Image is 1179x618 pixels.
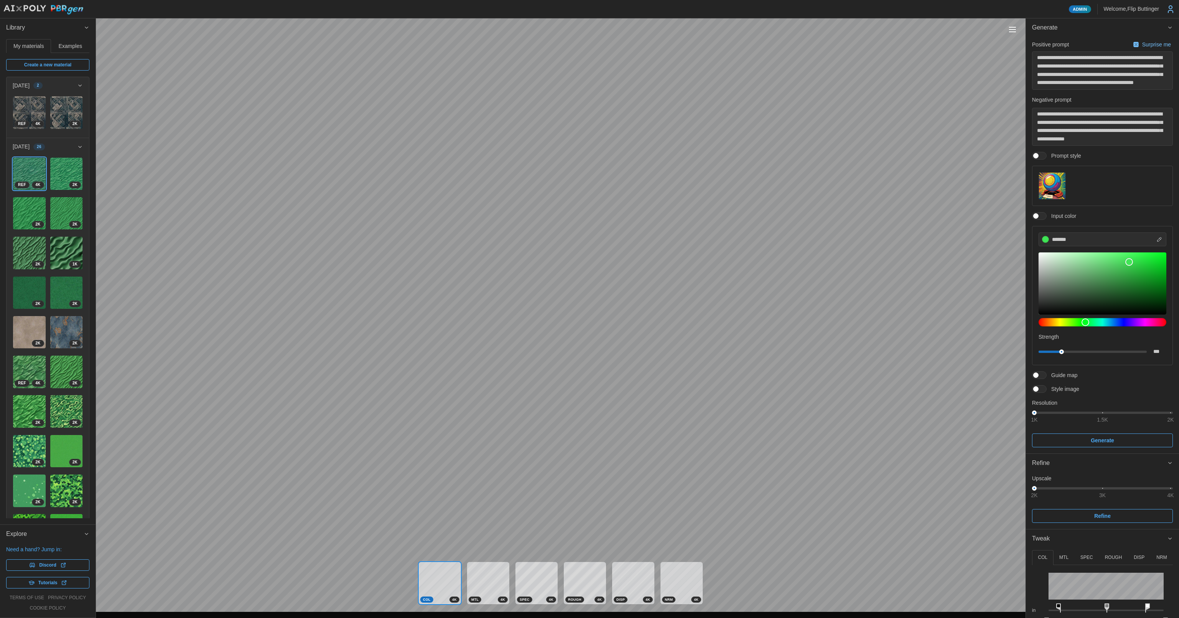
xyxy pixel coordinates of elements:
span: REF [18,182,26,188]
p: DISP [1134,554,1144,561]
img: ObTytjbR9DltrlHCpY23 [50,395,83,428]
span: Library [6,18,84,37]
button: [DATE]2 [7,77,89,94]
span: Generate [1091,434,1114,447]
button: Generate [1026,18,1179,37]
p: Negative prompt [1032,96,1173,104]
a: 7iW9shBEnZEKqAfjFrre4KREF [13,157,46,191]
img: nHlLK2TyWUJuGMKtNH9O [13,237,46,269]
span: 2 K [35,301,40,307]
a: boqkfvxbbOjMutyRHGKL2K [13,197,46,230]
a: YzdBNDFeX5fv5DpmRXlt2K [13,276,46,310]
span: 2 K [73,182,78,188]
img: zQ9ANFm9kuMRtXXB2JhQ [50,197,83,230]
p: COL [1038,554,1047,561]
span: 2 K [73,420,78,426]
span: 2 K [73,459,78,465]
img: 3Yr8vjJbytiU4ROlpubM [13,435,46,468]
img: SUiyAKGGQ9qw1j4Zaa5U [13,96,46,129]
span: 2 [37,82,39,89]
button: Surprise me [1131,39,1173,50]
button: [DATE]26 [7,138,89,155]
span: 2 K [73,380,78,386]
span: Tweak [1032,529,1167,548]
span: 1 K [73,261,78,267]
button: Tweak [1026,529,1179,548]
span: 4 K [452,597,457,602]
span: 4 K [646,597,650,602]
span: 2 K [35,340,40,346]
span: REF [18,380,26,386]
p: NRM [1156,554,1167,561]
p: ROUGH [1105,554,1122,561]
button: Refine [1026,454,1179,473]
img: YzdBNDFeX5fv5DpmRXlt [13,277,46,309]
span: 2 K [35,261,40,267]
p: MTL [1059,554,1068,561]
span: 2 K [73,499,78,505]
p: Upscale [1032,475,1173,482]
button: Generate [1032,433,1173,447]
img: a84INDvayQnYgVXGEuqg [50,237,83,269]
span: 26 [37,144,41,150]
img: oRCiRBXBLnYm30lE9Pgh [50,514,83,547]
span: Create a new material [24,59,71,70]
button: Prompt style [1039,172,1066,199]
span: Style image [1047,385,1079,393]
img: 7iW9shBEnZEKqAfjFrre [13,158,46,190]
span: 4 K [35,380,40,386]
span: 2 K [73,221,78,227]
a: aiC12pWy6Xutcj6BLpMl4KREF [13,355,46,389]
a: IRBHEPGj4SSJsgCpABrg2K [50,96,83,129]
a: q0vw38aQZgD4Kdg1mAp22K [50,157,83,191]
p: Need a hand? Jump in: [6,545,89,553]
a: Discord [6,559,89,571]
span: 4 K [549,597,553,602]
span: Generate [1032,18,1167,37]
div: Refine [1032,458,1167,468]
span: 4 K [597,597,602,602]
a: zQ9ANFm9kuMRtXXB2JhQ2K [50,197,83,230]
span: Refine [1094,509,1111,522]
span: COL [423,597,431,602]
a: nHlLK2TyWUJuGMKtNH9O2K [13,236,46,270]
img: IRBHEPGj4SSJsgCpABrg [50,96,83,129]
img: kor58b8uE6mNjOAu8gb2 [50,316,83,349]
p: [DATE] [13,82,30,89]
p: Strength [1039,333,1166,341]
img: aiC12pWy6Xutcj6BLpMl [13,356,46,388]
div: Generate [1026,37,1179,453]
span: 2 K [35,420,40,426]
img: 0TKNrik5WiGGK1ZhTtNs [13,475,46,507]
img: q0vw38aQZgD4Kdg1mAp2 [50,158,83,190]
a: SUiyAKGGQ9qw1j4Zaa5U4KREF [13,96,46,129]
span: 2 K [35,459,40,465]
p: in [1032,607,1042,614]
p: [DATE] [13,143,30,150]
span: NRM [665,597,673,602]
span: 4 K [35,182,40,188]
span: Admin [1073,6,1087,13]
img: 0ndjoLmTL3qp2SIOSGqp [13,395,46,428]
a: 0ndjoLmTL3qp2SIOSGqp2K [13,395,46,428]
span: 4 K [500,597,505,602]
a: moxPEuJyQ7ODztTzCQJy2K [13,514,46,547]
div: Refine [1026,473,1179,529]
span: Guide map [1047,371,1077,379]
a: cookie policy [30,605,66,611]
p: Resolution [1032,399,1173,407]
a: Tutorials [6,577,89,588]
img: iCEPch3Kb0xmWMXShBb8 [50,277,83,309]
span: 4 K [694,597,698,602]
span: MTL [471,597,479,602]
a: ObTytjbR9DltrlHCpY232K [50,395,83,428]
p: Positive prompt [1032,41,1069,48]
span: Input color [1047,212,1076,220]
a: 0TKNrik5WiGGK1ZhTtNs2K [13,474,46,508]
span: Examples [59,43,82,49]
span: Tutorials [38,577,58,588]
img: AIxPoly PBRgen [3,5,84,15]
span: 4 K [35,121,40,127]
img: Te4yH9utHhpAkRTuWc8K [50,475,83,507]
span: 2 K [73,301,78,307]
